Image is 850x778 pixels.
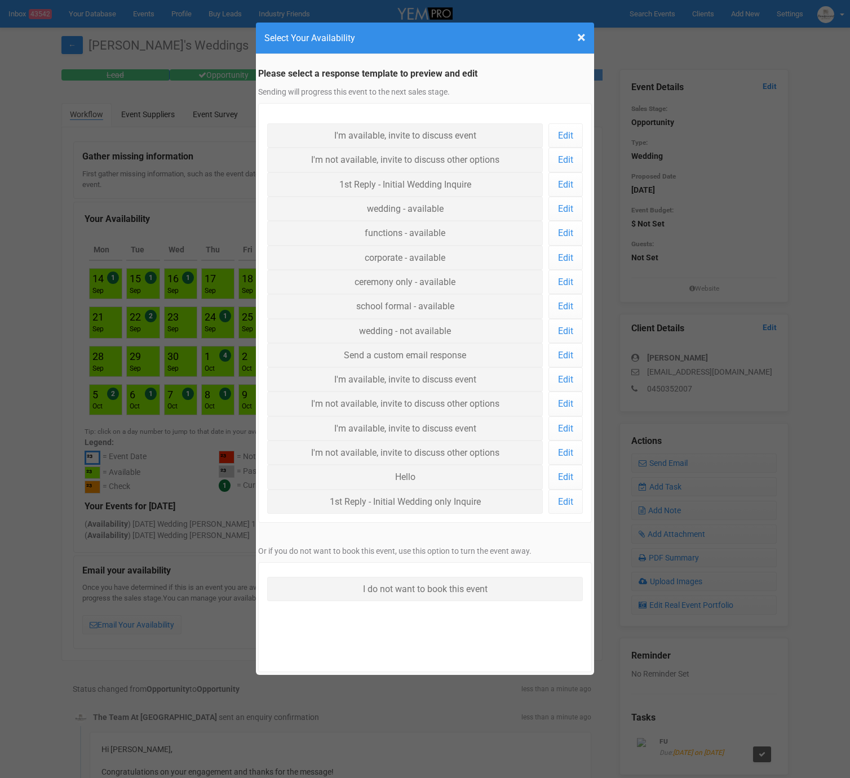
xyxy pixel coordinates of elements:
a: Edit [548,367,583,392]
a: I'm not available, invite to discuss other options [267,148,543,172]
h4: Select Your Availability [264,31,586,45]
a: Edit [548,123,583,148]
a: Edit [548,221,583,245]
a: functions - available [267,221,543,245]
a: 1st Reply - Initial Wedding Inquire [267,172,543,197]
a: I do not want to book this event [267,577,583,601]
a: ceremony only - available [267,270,543,294]
a: Hello [267,465,543,489]
a: school formal - available [267,294,543,318]
a: Edit [548,441,583,465]
p: Sending will progress this event to the next sales stage. [258,86,592,97]
p: Or if you do not want to book this event, use this option to turn the event away. [258,545,592,557]
a: Edit [548,392,583,416]
a: Edit [548,197,583,221]
a: I'm available, invite to discuss event [267,367,543,392]
a: I'm available, invite to discuss event [267,123,543,148]
a: wedding - not available [267,319,543,343]
a: Edit [548,246,583,270]
a: wedding - available [267,197,543,221]
a: Edit [548,416,583,441]
a: Edit [548,270,583,294]
a: I'm not available, invite to discuss other options [267,441,543,465]
a: Edit [548,343,583,367]
span: × [577,28,586,47]
legend: Please select a response template to preview and edit [258,68,592,81]
a: Edit [548,172,583,197]
a: Send a custom email response [267,343,543,367]
a: 1st Reply - Initial Wedding only Inquire [267,490,543,514]
a: Edit [548,465,583,489]
a: corporate - available [267,246,543,270]
a: Edit [548,294,583,318]
a: Edit [548,148,583,172]
a: Edit [548,319,583,343]
a: I'm available, invite to discuss event [267,416,543,441]
a: Edit [548,490,583,514]
a: I'm not available, invite to discuss other options [267,392,543,416]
